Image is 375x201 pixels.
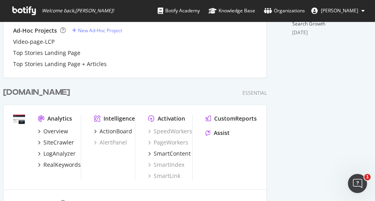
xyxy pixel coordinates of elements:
[13,115,25,124] img: nbcnews.com
[43,150,76,158] div: LogAnalyzer
[3,87,70,98] div: [DOMAIN_NAME]
[205,129,230,137] a: Assist
[305,4,371,17] button: [PERSON_NAME]
[264,7,305,15] div: Organizations
[242,90,267,96] div: Essential
[3,87,73,98] a: [DOMAIN_NAME]
[94,139,127,146] a: AlertPanel
[13,60,107,68] a: Top Stories Landing Page + Articles
[72,27,122,34] a: New Ad-Hoc Project
[348,174,367,193] iframe: Intercom live chat
[43,161,81,169] div: RealKeywords
[94,127,132,135] a: ActionBoard
[43,127,68,135] div: Overview
[38,161,81,169] a: RealKeywords
[209,7,255,15] div: Knowledge Base
[148,161,184,169] a: SmartIndex
[292,29,372,36] div: [DATE]
[292,6,368,27] a: Why Mid-Sized Brands Should Use IndexNow to Accelerate Organic Search Growth
[38,150,76,158] a: LogAnalyzer
[148,150,191,158] a: SmartContent
[104,115,135,123] div: Intelligence
[47,115,72,123] div: Analytics
[205,115,257,123] a: CustomReports
[38,127,68,135] a: Overview
[13,49,80,57] a: Top Stories Landing Page
[13,27,57,35] div: Ad-Hoc Projects
[321,7,358,14] span: Joy Kemp
[154,150,191,158] div: SmartContent
[148,127,192,135] a: SpeedWorkers
[42,8,114,14] span: Welcome back, [PERSON_NAME] !
[364,174,371,180] span: 1
[214,129,230,137] div: Assist
[158,7,200,15] div: Botify Academy
[38,139,74,146] a: SiteCrawler
[158,115,185,123] div: Activation
[148,172,180,180] a: SmartLink
[43,139,74,146] div: SiteCrawler
[78,27,122,34] div: New Ad-Hoc Project
[100,127,132,135] div: ActionBoard
[214,115,257,123] div: CustomReports
[148,139,188,146] a: PageWorkers
[13,38,55,46] a: Video-page-LCP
